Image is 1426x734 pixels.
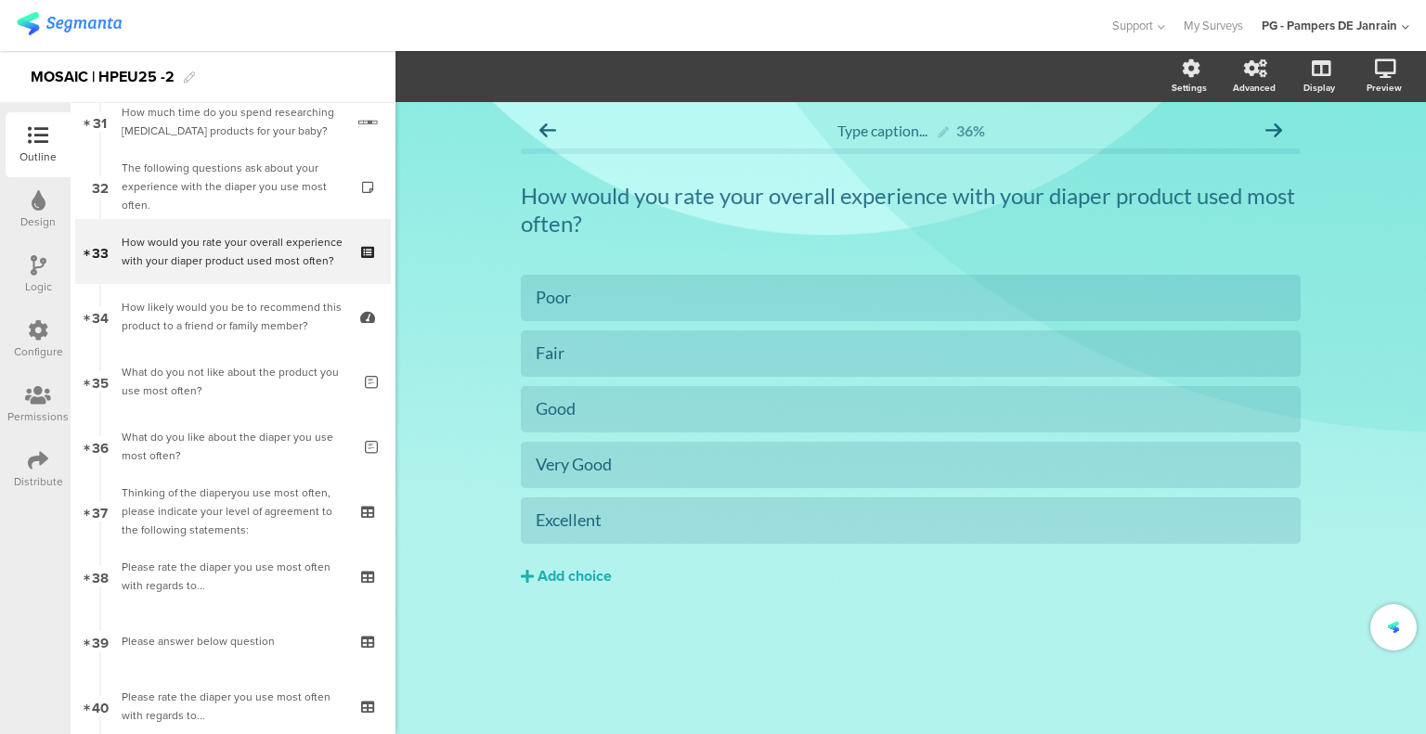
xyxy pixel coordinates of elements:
[1233,81,1276,95] div: Advanced
[75,414,391,479] a: 36 What do you like about the diaper you use most often?
[536,398,1286,419] div: Good
[75,479,391,544] a: 37 Thinking of the diaperyou use most often, please indicate your level of agreement to the follo...
[75,89,391,154] a: 31 How much time do you spend researching [MEDICAL_DATA] products for your baby?
[92,176,109,197] span: 32
[7,408,69,425] div: Permissions
[75,284,391,349] a: 34 How likely would you be to recommend this product to a friend or family member?
[536,509,1286,531] div: Excellent
[92,436,109,457] span: 36
[536,454,1286,475] div: Very Good
[1388,621,1399,632] img: segmanta-icon-final.svg
[1172,81,1207,95] div: Settings
[75,609,391,674] a: 39 Please answer below question
[538,567,612,586] div: Add choice
[122,632,344,650] div: Please answer below question
[122,159,344,214] div: The following questions ask about your experience with the diaper you use most often.
[1367,81,1402,95] div: Preview
[122,103,344,140] div: How much time do you spend researching skin care products for your baby?
[92,501,108,522] span: 37
[122,558,344,595] div: Please rate the diaper you use most often with regards to...
[1303,81,1335,95] div: Display
[122,428,351,465] div: What do you like about the diaper you use most often?
[122,363,351,400] div: What do you not like about the product you use most often?
[1262,17,1397,34] div: PG - Pampers DE Janrain
[122,483,344,539] div: Thinking of the diaperyou use most often, please indicate your level of agreement to the followin...
[20,213,56,230] div: Design
[31,62,175,92] div: MOSAIC | HPEU25 -2
[536,287,1286,308] div: Poor
[14,343,63,360] div: Configure
[17,12,122,35] img: segmanta logo
[75,349,391,414] a: 35 What do you not like about the product you use most often?
[25,278,52,295] div: Logic
[92,371,109,392] span: 35
[92,696,109,716] span: 40
[122,298,344,335] div: How likely would you be to recommend this product to a friend or family member?
[93,111,107,132] span: 31
[75,219,391,284] a: 33 How would you rate your overall experience with your diaper product used most often?
[14,473,63,490] div: Distribute
[956,122,985,139] div: 36%
[19,148,57,165] div: Outline
[122,233,344,270] div: How would you rate your overall experience with your diaper product used most often?
[536,342,1286,364] div: Fair
[75,154,391,219] a: 32 The following questions ask about your experience with the diaper you use most often.
[521,553,1301,599] button: Add choice
[1112,17,1153,34] span: Support
[837,122,927,139] span: Type caption...
[75,544,391,609] a: 38 Please rate the diaper you use most often with regards to...
[122,688,344,725] div: Please rate the diaper you use most often with regards to...
[521,182,1301,238] p: How would you rate your overall experience with your diaper product used most often?
[92,306,109,327] span: 34
[92,241,109,262] span: 33
[92,566,109,586] span: 38
[92,631,109,651] span: 39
